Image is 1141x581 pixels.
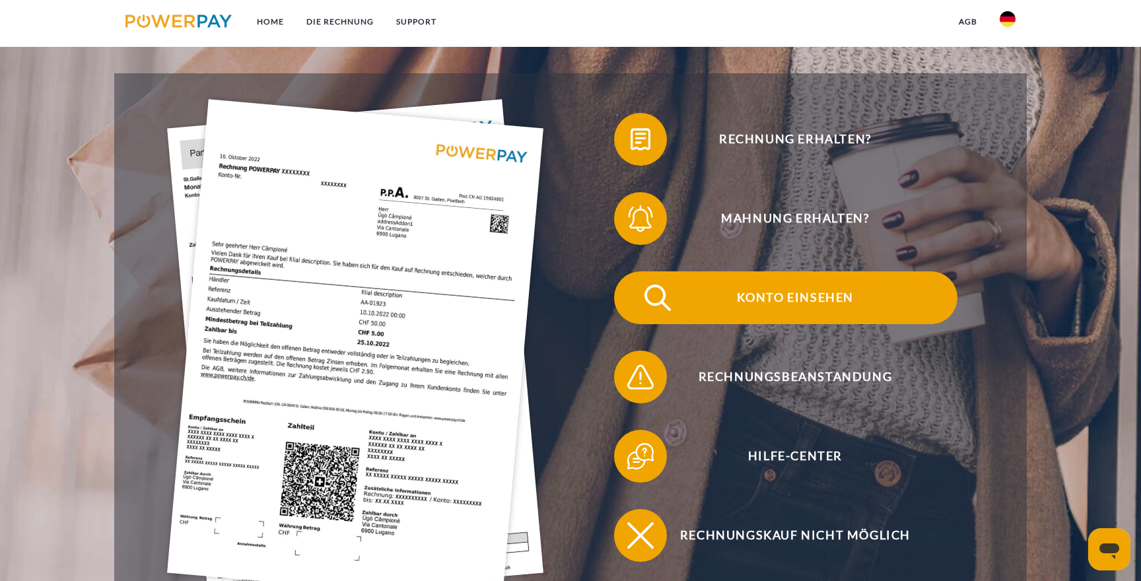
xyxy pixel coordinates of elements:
span: Konto einsehen [633,271,957,324]
button: Rechnungsbeanstandung [614,351,957,403]
span: Rechnungskauf nicht möglich [633,509,957,562]
iframe: Schaltfläche zum Öffnen des Messaging-Fensters [1088,528,1130,570]
span: Rechnungsbeanstandung [633,351,957,403]
a: agb [948,10,988,34]
button: Mahnung erhalten? [614,192,957,245]
span: Mahnung erhalten? [633,192,957,245]
img: qb_bill.svg [624,123,657,156]
a: Home [246,10,295,34]
span: Rechnung erhalten? [633,113,957,166]
button: Hilfe-Center [614,430,957,483]
img: qb_search.svg [641,281,674,314]
img: qb_close.svg [624,519,657,552]
a: DIE RECHNUNG [295,10,385,34]
img: qb_bell.svg [624,202,657,235]
button: Rechnungskauf nicht möglich [614,509,957,562]
img: qb_help.svg [624,440,657,473]
a: SUPPORT [385,10,448,34]
span: Hilfe-Center [633,430,957,483]
img: de [1000,11,1016,27]
img: logo-powerpay.svg [125,15,232,28]
img: qb_warning.svg [624,360,657,393]
button: Konto einsehen [614,271,957,324]
button: Rechnung erhalten? [614,113,957,166]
